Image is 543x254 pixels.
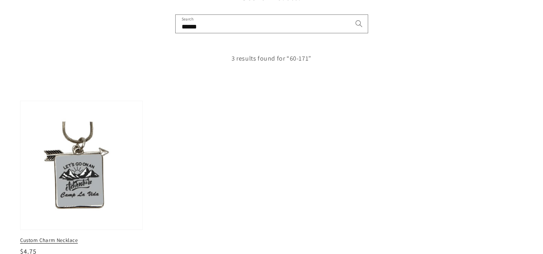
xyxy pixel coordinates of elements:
[20,53,523,65] p: 3 results found for “60-171”
[18,99,144,232] img: Custom Charm Necklace
[350,15,368,33] button: Search
[20,237,143,244] span: Custom Charm Necklace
